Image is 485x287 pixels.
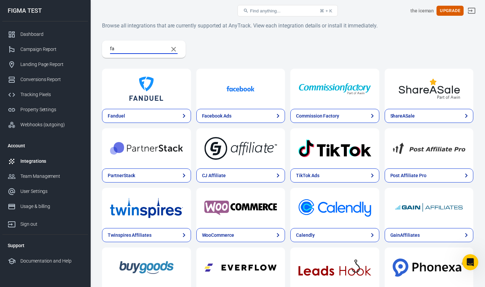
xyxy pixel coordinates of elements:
img: Fanduel [110,77,183,101]
div: FIGMA TEST [2,8,88,14]
div: Account id: JmPUGmOR [410,7,434,14]
div: Team Management [20,173,83,180]
a: Usage & billing [2,199,88,214]
a: Webhooks (outgoing) [2,117,88,132]
h6: Browse all integrations that are currently supported at AnyTrack. View each integration details o... [102,21,473,30]
a: ShareASale [385,69,474,109]
div: ⌘ + K [320,8,332,13]
a: Twinspires Affiliates [102,188,191,228]
div: Landing Page Report [20,61,83,68]
a: TikTok Ads [290,168,379,183]
div: Usage & billing [20,203,83,210]
div: TikTok Ads [296,172,319,179]
a: Commission Factory [290,109,379,123]
button: Upgrade [436,6,464,16]
a: GainAffiliates [385,188,474,228]
a: Facebook Ads [196,69,285,109]
a: Sign out [464,3,480,19]
div: Sign out [20,221,83,228]
a: PartnerStack [102,128,191,168]
div: Commission Factory [296,113,339,120]
a: WooCommerce [196,188,285,228]
img: Everflow [204,256,277,280]
a: PartnerStack [102,168,191,183]
img: CJ Affiliate [204,136,277,160]
div: Fanduel [108,113,125,120]
span: Find anything... [250,8,280,13]
a: Fanduel [102,69,191,109]
iframe: Intercom live chat [462,254,478,270]
a: Facebook Ads [196,109,285,123]
button: Find anything...⌘ + K [237,5,338,16]
a: CJ Affiliate [196,128,285,168]
a: Conversions Report [2,72,88,87]
a: Team Management [2,169,88,184]
button: Clear Search [166,41,182,57]
div: User Settings [20,188,83,195]
a: Sign out [2,214,88,232]
div: GainAffiliates [390,232,420,239]
a: WooCommerce [196,228,285,242]
div: CJ Affiliate [202,172,226,179]
div: Calendly [296,232,315,239]
img: TikTok Ads [298,136,371,160]
img: Phonexa [393,256,466,280]
a: Commission Factory [290,69,379,109]
a: Post Affiliate Pro [385,128,474,168]
a: Landing Page Report [2,57,88,72]
div: Facebook Ads [202,113,231,120]
a: Twinspires Affiliates [102,228,191,242]
img: Commission Factory [298,77,371,101]
a: Post Affiliate Pro [385,168,474,183]
img: PartnerStack [110,136,183,160]
div: Webhooks (outgoing) [20,121,83,128]
img: Facebook Ads [204,77,277,101]
a: Integrations [2,154,88,169]
li: Account [2,138,88,154]
div: Property Settings [20,106,83,113]
a: Campaign Report [2,42,88,57]
div: Dashboard [20,31,83,38]
img: Post Affiliate Pro [393,136,466,160]
div: Integrations [20,158,83,165]
a: ShareASale [385,109,474,123]
div: Twinspires Affiliates [108,232,152,239]
img: Calendly [298,196,371,220]
div: PartnerStack [108,172,135,179]
div: WooCommerce [202,232,234,239]
li: Support [2,237,88,254]
div: ShareASale [390,113,415,120]
a: Calendly [290,228,379,242]
a: Calendly [290,188,379,228]
a: CJ Affiliate [196,168,285,183]
a: Property Settings [2,102,88,117]
div: Documentation and Help [20,258,83,265]
a: GainAffiliates [385,228,474,242]
a: User Settings [2,184,88,199]
img: LeadsHook [298,256,371,280]
a: Dashboard [2,27,88,42]
img: GainAffiliates [393,196,466,220]
img: ShareASale [393,77,466,101]
a: Fanduel [102,109,191,123]
div: Post Affiliate Pro [390,172,426,179]
img: WooCommerce [204,196,277,220]
div: Conversions Report [20,76,83,83]
img: BuyGoods [110,256,183,280]
input: Search... [110,45,163,54]
img: Twinspires Affiliates [110,196,183,220]
a: TikTok Ads [290,128,379,168]
div: Tracking Pixels [20,91,83,98]
a: Tracking Pixels [2,87,88,102]
div: Campaign Report [20,46,83,53]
